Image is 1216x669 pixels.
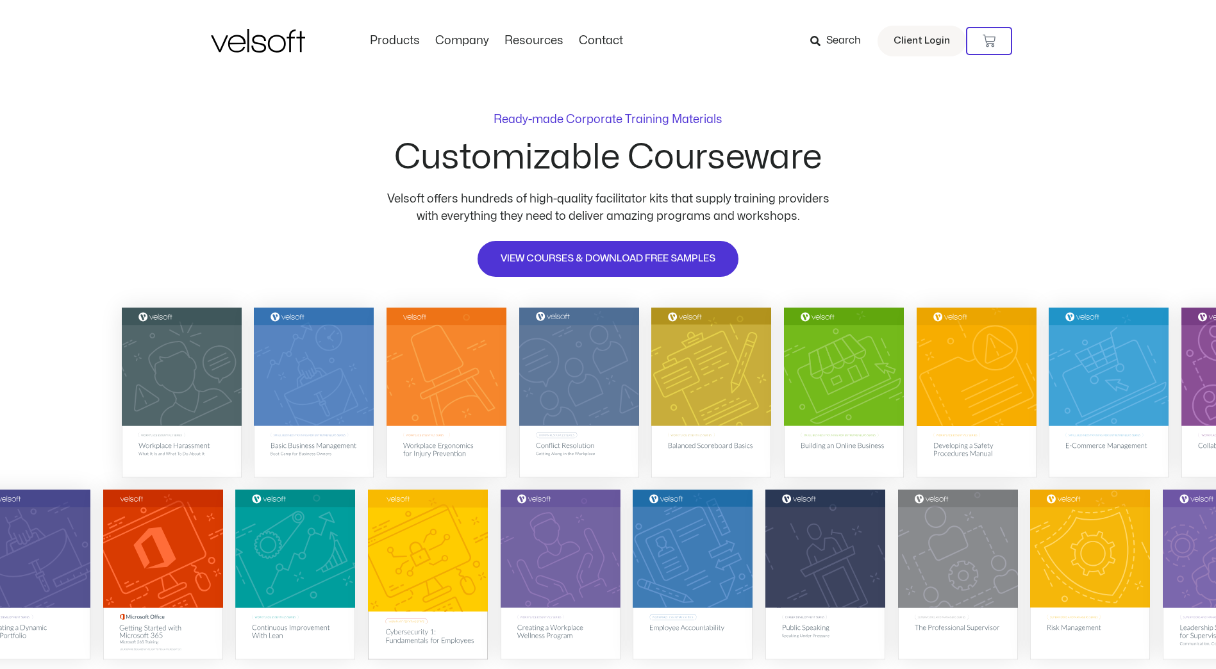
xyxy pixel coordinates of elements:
a: ContactMenu Toggle [571,34,631,48]
span: Search [826,33,861,49]
nav: Menu [362,34,631,48]
a: Search [810,30,870,52]
a: VIEW COURSES & DOWNLOAD FREE SAMPLES [476,240,740,278]
a: Client Login [878,26,966,56]
a: ProductsMenu Toggle [362,34,428,48]
span: VIEW COURSES & DOWNLOAD FREE SAMPLES [501,251,715,267]
span: Client Login [894,33,950,49]
a: ResourcesMenu Toggle [497,34,571,48]
h2: Customizable Courseware [394,140,822,175]
img: Velsoft Training Materials [211,29,305,53]
a: CompanyMenu Toggle [428,34,497,48]
p: Ready-made Corporate Training Materials [494,114,722,126]
p: Velsoft offers hundreds of high-quality facilitator kits that supply training providers with ever... [378,190,839,225]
